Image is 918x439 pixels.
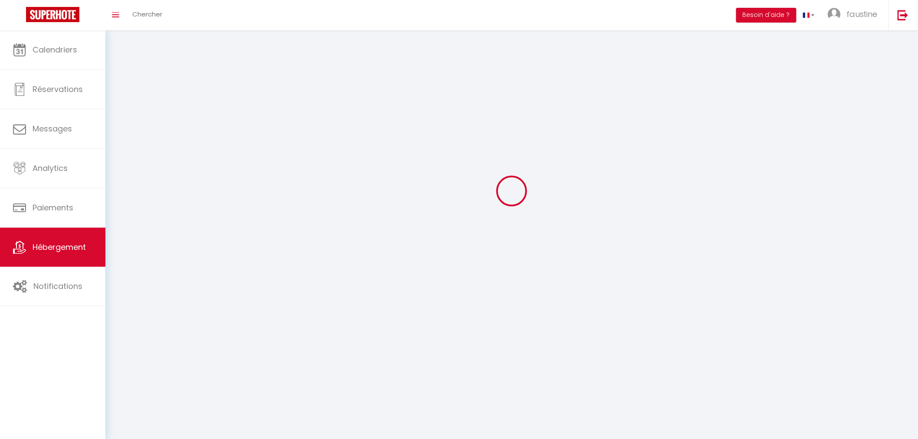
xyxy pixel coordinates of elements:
img: ... [828,8,841,21]
span: Paiements [33,202,73,213]
span: faustine [846,9,878,20]
span: Réservations [33,84,83,95]
button: Ouvrir le widget de chat LiveChat [7,3,33,29]
span: Calendriers [33,44,77,55]
span: Messages [33,123,72,134]
span: Notifications [33,281,82,292]
span: Chercher [132,10,162,19]
img: Super Booking [26,7,79,22]
span: Analytics [33,163,68,174]
img: logout [898,10,908,20]
button: Besoin d'aide ? [736,8,797,23]
span: Hébergement [33,242,86,252]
